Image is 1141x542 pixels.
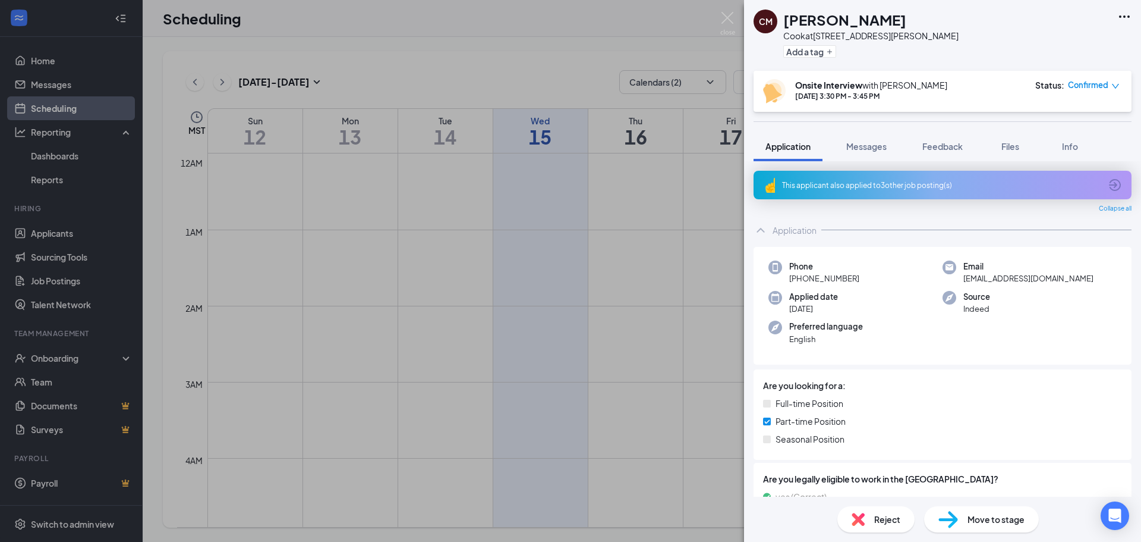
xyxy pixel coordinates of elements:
div: This applicant also applied to 3 other job posting(s) [782,180,1101,190]
span: Part-time Position [776,415,846,428]
span: Files [1001,141,1019,152]
span: Application [765,141,811,152]
span: Preferred language [789,321,863,333]
div: Application [773,224,817,236]
span: Are you legally eligible to work in the [GEOGRAPHIC_DATA]? [763,472,1122,485]
svg: Plus [826,48,833,55]
div: Cook at [STREET_ADDRESS][PERSON_NAME] [783,30,959,42]
div: [DATE] 3:30 PM - 3:45 PM [795,91,947,101]
span: Email [963,261,1093,272]
svg: ArrowCircle [1108,178,1122,192]
span: Reject [874,513,900,526]
span: Collapse all [1099,204,1131,214]
svg: ChevronUp [754,223,768,237]
span: Seasonal Position [776,433,844,446]
span: English [789,333,863,345]
div: CM [759,15,773,27]
span: Are you looking for a: [763,379,846,392]
span: Source [963,291,990,303]
svg: Ellipses [1117,10,1131,24]
span: yes (Correct) [776,490,827,503]
span: Phone [789,261,859,272]
span: Confirmed [1068,79,1108,91]
div: with [PERSON_NAME] [795,79,947,91]
div: Open Intercom Messenger [1101,502,1129,530]
span: Indeed [963,303,990,315]
span: Applied date [789,291,838,303]
h1: [PERSON_NAME] [783,10,906,30]
span: [PHONE_NUMBER] [789,272,859,284]
div: Status : [1035,79,1064,91]
button: PlusAdd a tag [783,45,836,58]
span: Move to stage [967,513,1025,526]
span: Info [1062,141,1078,152]
span: Feedback [922,141,963,152]
span: Full-time Position [776,397,843,410]
span: [DATE] [789,303,838,315]
b: Onsite Interview [795,80,862,90]
span: down [1111,82,1120,90]
span: [EMAIL_ADDRESS][DOMAIN_NAME] [963,272,1093,284]
span: Messages [846,141,887,152]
